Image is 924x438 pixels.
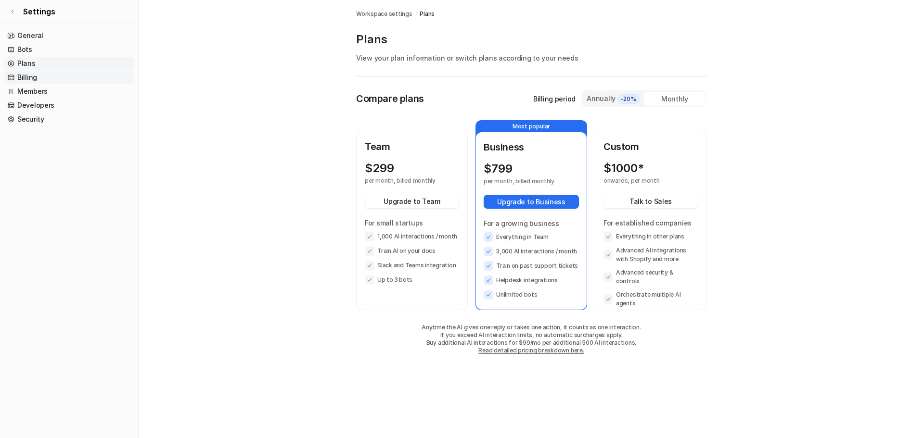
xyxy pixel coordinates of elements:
p: For established companies [603,218,698,228]
p: For a growing business [484,218,579,228]
li: Train AI on your docs [365,246,459,256]
p: per month, billed monthly [365,177,442,185]
p: Compare plans [356,91,424,106]
p: Plans [356,32,706,47]
a: Security [4,113,134,126]
p: per month, billed monthly [484,177,562,185]
button: Upgrade to Business [484,195,579,209]
p: Anytime the AI gives one reply or takes one action, it counts as one interaction. [356,324,706,331]
p: If you exceed AI interaction limits, no automatic surcharges apply. [356,331,706,339]
a: Bots [4,43,134,56]
li: Train on past support tickets [484,261,579,271]
p: Billing period [533,94,576,104]
li: 3,000 AI interactions / month [484,247,579,256]
li: Everything in other plans [603,232,698,241]
a: Read detailed pricing breakdown here. [478,347,584,354]
p: Custom [603,139,698,154]
span: / [415,10,417,18]
p: Business [484,140,579,154]
a: Plans [4,57,134,70]
a: Members [4,85,134,98]
li: Helpdesk integrations [484,275,579,285]
a: Plans [420,10,435,18]
p: onwards, per month [603,177,680,185]
li: Advanced security & controls [603,268,698,286]
p: Team [365,139,459,154]
p: $ 799 [484,162,513,175]
p: For small startups [365,218,459,228]
li: Unlimited bots [484,290,579,300]
li: 1,000 AI interactions / month [365,232,459,241]
li: Everything in Team [484,232,579,242]
span: -20% [617,94,640,104]
a: General [4,29,134,42]
span: Settings [23,6,55,17]
div: Monthly [644,92,706,106]
a: Workspace settings [356,10,412,18]
a: Billing [4,71,134,84]
li: Up to 3 bots [365,275,459,285]
p: Buy additional AI interactions for $99/mo per additional 500 AI interactions. [356,339,706,347]
li: Orchestrate multiple AI agents [603,290,698,308]
p: View your plan information or switch plans according to your needs [356,53,706,63]
p: Most popular [476,121,587,132]
button: Talk to Sales [603,194,698,208]
p: $ 1000* [603,162,644,175]
button: Upgrade to Team [365,194,459,208]
li: Advanced AI integrations with Shopify and more [603,246,698,263]
div: Annually [586,93,640,104]
p: $ 299 [365,162,394,175]
a: Developers [4,99,134,112]
li: Slack and Teams integration [365,261,459,270]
